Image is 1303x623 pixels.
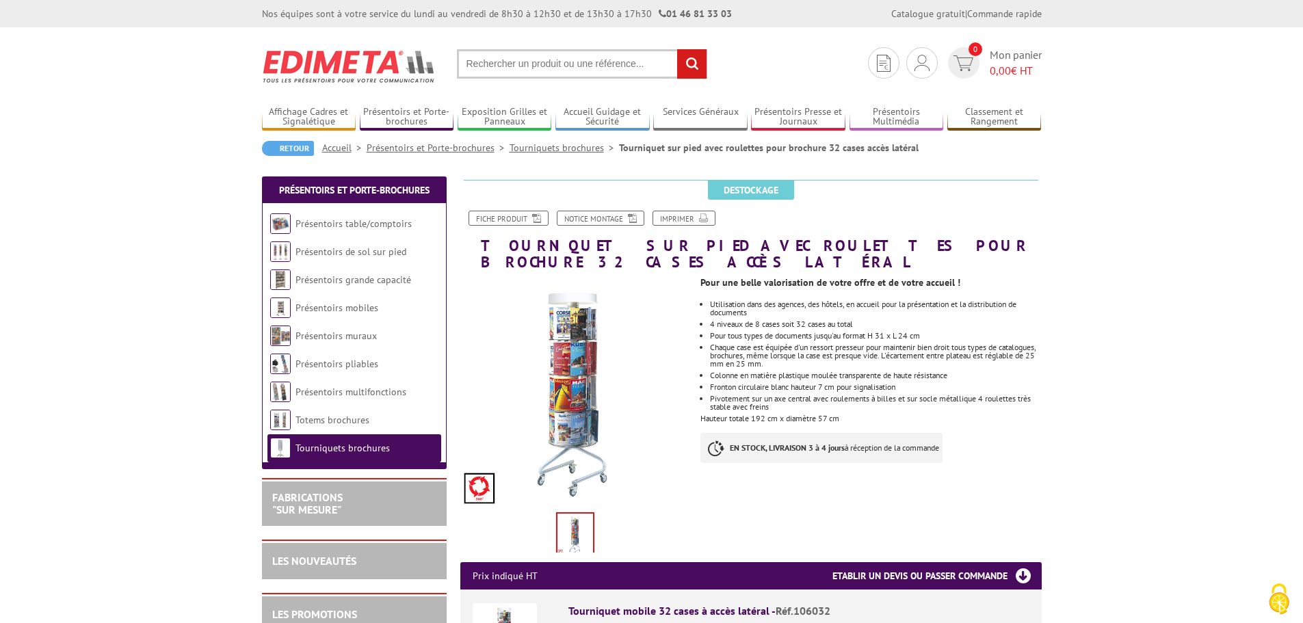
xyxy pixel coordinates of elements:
a: Affichage Cadres et Signalétique [262,106,356,129]
img: Présentoirs multifonctions [270,382,291,402]
img: Cookies (fenêtre modale) [1262,582,1296,616]
input: Rechercher un produit ou une référence... [457,49,707,79]
a: Présentoirs Multimédia [850,106,944,129]
a: Présentoirs pliables [295,358,378,370]
img: tourniquets_brochures_106032.jpg [460,277,691,507]
button: Cookies (fenêtre modale) [1255,576,1303,623]
a: Présentoirs grande capacité [295,274,411,286]
span: € HT [990,63,1042,79]
a: Imprimer [653,211,715,226]
a: LES PROMOTIONS [272,607,357,621]
a: Tourniquets brochures [510,142,619,154]
a: Exposition Grilles et Panneaux [458,106,552,129]
li: Tourniquet sur pied avec roulettes pour brochure 32 cases accès latéral [619,141,919,155]
a: Présentoirs muraux [295,330,377,342]
div: Hauteur totale 192 cm x diamètre 57 cm [700,270,1051,477]
li: Colonne en matière plastique moulée transparente de haute résistance [710,371,1041,380]
img: Présentoirs grande capacité [270,269,291,290]
img: Présentoirs de sol sur pied [270,241,291,262]
a: Commande rapide [967,8,1042,20]
img: Présentoirs table/comptoirs [270,213,291,234]
a: FABRICATIONS"Sur Mesure" [272,490,343,516]
img: devis rapide [914,55,930,71]
a: devis rapide 0 Mon panier 0,00€ HT [945,47,1042,79]
p: Prix indiqué HT [473,562,538,589]
input: rechercher [677,49,707,79]
div: Nos équipes sont à votre service du lundi au vendredi de 8h30 à 12h30 et de 13h30 à 17h30 [262,7,732,21]
li: Utilisation dans des agences, des hôtels, en accueil pour la présentation et la distribution de d... [710,300,1041,317]
div: Tourniquet mobile 32 cases à accès latéral - [568,603,1029,619]
li: Chaque case est équipée d'un ressort presseur pour maintenir bien droit tous types de catalogues,... [710,343,1041,368]
img: Présentoirs mobiles [270,297,291,318]
a: Notice Montage [557,211,644,226]
li: Pour tous types de documents jusqu'au format H 31 x L 24 cm [710,332,1041,340]
img: Edimeta [262,41,436,92]
img: devis rapide [953,55,973,71]
h3: Etablir un devis ou passer commande [832,562,1042,589]
a: Présentoirs et Porte-brochures [360,106,454,129]
div: | [891,7,1042,21]
a: Retour [262,141,314,156]
li: Fronton circulaire blanc hauteur 7 cm pour signalisation [710,383,1041,391]
a: Tourniquets brochures [295,442,390,454]
img: Présentoirs muraux [270,326,291,346]
img: devis rapide [877,55,891,72]
img: Tourniquets brochures [270,438,291,458]
a: Présentoirs table/comptoirs [295,217,412,230]
a: Services Généraux [653,106,748,129]
a: Accueil Guidage et Sécurité [555,106,650,129]
span: 0 [969,42,982,56]
li: Pivotement sur un axe central avec roulements à billes et sur socle métallique 4 roulettes très s... [710,395,1041,411]
a: Présentoirs mobiles [295,302,378,314]
li: 4 niveaux de 8 cases soit 32 cases au total [710,320,1041,328]
a: Fiche produit [469,211,549,226]
span: Réf.106032 [776,604,830,618]
a: LES NOUVEAUTÉS [272,554,356,568]
a: Présentoirs et Porte-brochures [367,142,510,154]
img: Totems brochures [270,410,291,430]
strong: 01 46 81 33 03 [659,8,732,20]
span: 0,00 [990,64,1011,77]
a: Présentoirs et Porte-brochures [279,184,430,196]
a: Classement et Rangement [947,106,1042,129]
span: Mon panier [990,47,1042,79]
img: tourniquets_brochures_106032.jpg [557,514,593,556]
a: Présentoirs Presse et Journaux [751,106,845,129]
span: Destockage [708,181,794,200]
strong: EN STOCK, LIVRAISON 3 à 4 jours [730,442,845,453]
a: Accueil [322,142,367,154]
a: Présentoirs de sol sur pied [295,246,406,258]
p: à réception de la commande [700,433,943,463]
img: Présentoirs pliables [270,354,291,374]
strong: Pour une belle valorisation de votre offre et de votre accueil ! [700,276,960,289]
a: Totems brochures [295,414,369,426]
a: Catalogue gratuit [891,8,965,20]
a: Présentoirs multifonctions [295,386,406,398]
